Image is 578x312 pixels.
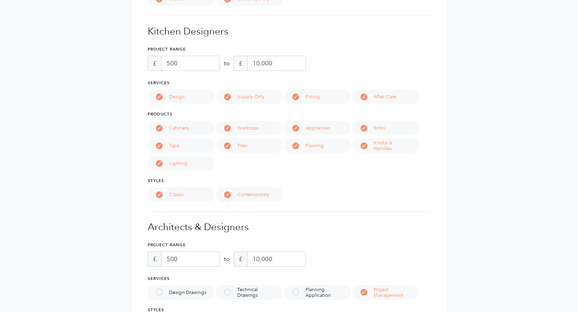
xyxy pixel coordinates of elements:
[224,59,230,68] span: to
[169,125,197,131] p: Cabinets
[247,251,306,267] div: 10,000
[148,251,162,267] span: £
[305,94,328,99] p: Fitting
[247,56,306,71] div: 10,000
[237,94,273,99] p: Supply Only
[161,251,220,267] div: 500
[237,125,267,131] p: Worktops
[148,80,170,86] label: Services
[237,192,277,197] p: Contemporary
[148,26,430,37] h4: Kitchen Designers
[374,287,419,298] p: Project Management
[237,287,283,298] p: Technical Drawings
[237,143,255,148] p: Tiles
[169,192,192,197] p: Classic
[305,287,351,298] p: Planning Application
[234,56,248,71] span: £
[374,125,393,131] p: Sinks
[374,94,404,99] p: After Care
[374,140,419,151] p: Knobs & Handles
[148,111,173,118] label: Products
[148,178,164,184] label: Styles
[161,56,220,71] div: 500
[305,125,338,131] p: Appliances
[148,242,186,248] label: Project range
[169,143,187,148] p: Taps
[148,56,162,71] span: £
[224,255,230,264] span: to
[169,94,193,99] p: Design
[169,290,214,295] p: Design Drawings
[234,251,248,267] span: £
[148,221,430,233] h4: Architects & Designers
[169,160,195,166] p: Lighting
[305,143,332,148] p: Flooring
[148,276,170,282] label: Services
[148,47,186,53] label: Project range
